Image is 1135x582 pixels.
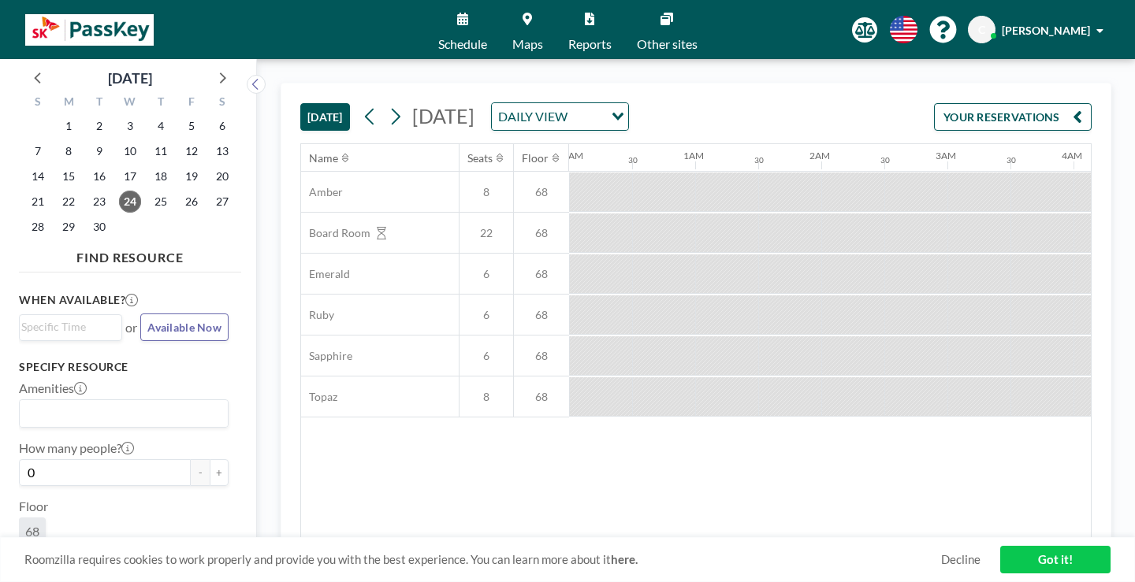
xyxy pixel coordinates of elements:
[211,165,233,187] span: Saturday, September 20, 2025
[150,165,172,187] span: Thursday, September 18, 2025
[309,151,338,165] div: Name
[941,552,981,567] a: Decline
[20,400,228,427] div: Search for option
[24,552,941,567] span: Roomzilla requires cookies to work properly and provide you with the best experience. You can lea...
[514,308,569,322] span: 68
[19,499,48,514] label: Floor
[150,140,172,162] span: Thursday, September 11, 2025
[568,38,612,50] span: Reports
[495,106,571,127] span: DAILY VIEW
[207,93,237,113] div: S
[572,106,602,127] input: Search for option
[58,216,80,238] span: Monday, September 29, 2025
[301,267,350,281] span: Emerald
[978,23,985,37] span: C
[19,440,134,456] label: How many people?
[27,165,49,187] span: Sunday, September 14, 2025
[514,185,569,199] span: 68
[492,103,628,130] div: Search for option
[301,226,370,240] span: Board Room
[58,115,80,137] span: Monday, September 1, 2025
[180,165,203,187] span: Friday, September 19, 2025
[460,185,513,199] span: 8
[84,93,115,113] div: T
[58,191,80,213] span: Monday, September 22, 2025
[754,155,764,165] div: 30
[88,115,110,137] span: Tuesday, September 2, 2025
[19,243,241,265] h4: FIND RESOURCE
[20,315,121,339] div: Search for option
[145,93,176,113] div: T
[301,185,343,199] span: Amber
[25,14,154,46] img: organization-logo
[147,321,221,334] span: Available Now
[301,308,334,322] span: Ruby
[809,150,830,161] div: 2AM
[936,150,956,161] div: 3AM
[460,308,513,322] span: 6
[88,140,110,162] span: Tuesday, September 9, 2025
[108,67,152,89] div: [DATE]
[88,216,110,238] span: Tuesday, September 30, 2025
[514,226,569,240] span: 68
[58,140,80,162] span: Monday, September 8, 2025
[512,38,543,50] span: Maps
[460,349,513,363] span: 6
[23,93,54,113] div: S
[21,403,219,424] input: Search for option
[514,390,569,404] span: 68
[27,191,49,213] span: Sunday, September 21, 2025
[880,155,890,165] div: 30
[150,191,172,213] span: Thursday, September 25, 2025
[25,524,39,539] span: 68
[557,150,583,161] div: 12AM
[1002,24,1090,37] span: [PERSON_NAME]
[210,459,229,486] button: +
[150,115,172,137] span: Thursday, September 4, 2025
[211,140,233,162] span: Saturday, September 13, 2025
[140,313,229,341] button: Available Now
[180,191,203,213] span: Friday, September 26, 2025
[125,320,137,335] span: or
[683,150,704,161] div: 1AM
[438,38,487,50] span: Schedule
[460,390,513,404] span: 8
[88,191,110,213] span: Tuesday, September 23, 2025
[180,140,203,162] span: Friday, September 12, 2025
[58,165,80,187] span: Monday, September 15, 2025
[514,267,569,281] span: 68
[460,226,513,240] span: 22
[27,216,49,238] span: Sunday, September 28, 2025
[19,360,229,374] h3: Specify resource
[300,103,350,131] button: [DATE]
[176,93,207,113] div: F
[1000,546,1111,573] a: Got it!
[211,115,233,137] span: Saturday, September 6, 2025
[180,115,203,137] span: Friday, September 5, 2025
[611,552,638,566] a: here.
[301,390,337,404] span: Topaz
[934,103,1092,131] button: YOUR RESERVATIONS
[88,165,110,187] span: Tuesday, September 16, 2025
[19,380,87,396] label: Amenities
[119,165,141,187] span: Wednesday, September 17, 2025
[211,191,233,213] span: Saturday, September 27, 2025
[1062,150,1082,161] div: 4AM
[119,115,141,137] span: Wednesday, September 3, 2025
[301,349,352,363] span: Sapphire
[27,140,49,162] span: Sunday, September 7, 2025
[522,151,549,165] div: Floor
[115,93,146,113] div: W
[1007,155,1016,165] div: 30
[514,349,569,363] span: 68
[412,104,474,128] span: [DATE]
[119,140,141,162] span: Wednesday, September 10, 2025
[628,155,638,165] div: 30
[119,191,141,213] span: Wednesday, September 24, 2025
[21,318,113,335] input: Search for option
[460,267,513,281] span: 6
[467,151,493,165] div: Seats
[637,38,698,50] span: Other sites
[54,93,84,113] div: M
[191,459,210,486] button: -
